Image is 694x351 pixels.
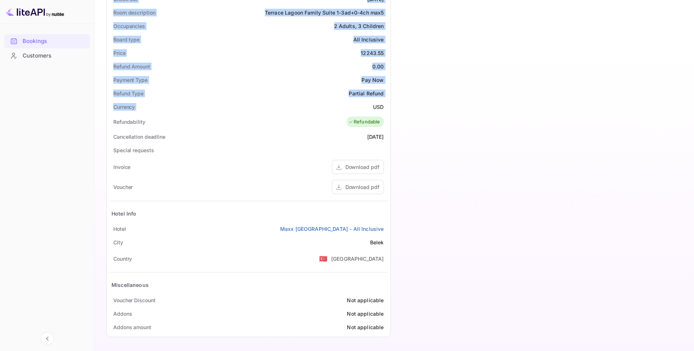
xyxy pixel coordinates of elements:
[345,183,379,191] div: Download pdf
[23,52,86,60] div: Customers
[367,133,384,141] div: [DATE]
[4,49,90,63] div: Customers
[319,252,328,265] span: United States
[113,323,151,331] div: Addons amount
[353,36,384,43] div: All Inclusive
[347,310,384,318] div: Not applicable
[113,183,133,191] div: Voucher
[370,238,384,246] div: Belek
[113,36,140,43] div: Board type
[41,332,54,345] button: Collapse navigation
[280,225,384,233] a: Maxx [GEOGRAPHIC_DATA] - All Inclusive
[347,323,384,331] div: Not applicable
[113,76,148,84] div: Payment Type
[334,22,384,30] div: 2 Adults, 3 Children
[348,118,380,126] div: Refundable
[23,37,86,46] div: Bookings
[4,49,90,62] a: Customers
[113,49,126,57] div: Price
[373,103,384,111] div: USD
[113,103,135,111] div: Currency
[113,133,165,141] div: Cancellation deadline
[113,90,144,97] div: Refund Type
[113,296,155,304] div: Voucher Discount
[113,255,132,263] div: Country
[111,281,149,289] div: Miscellaneous
[4,34,90,48] a: Bookings
[345,163,379,171] div: Download pdf
[113,22,145,30] div: Occupancies
[349,90,384,97] div: Partial Refund
[113,146,154,154] div: Special requests
[361,49,384,57] div: 12243.55
[113,118,145,126] div: Refundability
[113,238,123,246] div: City
[113,310,132,318] div: Addons
[372,63,384,70] div: 0.00
[361,76,384,84] div: Pay Now
[331,255,384,263] div: [GEOGRAPHIC_DATA]
[111,210,137,217] div: Hotel Info
[265,9,384,16] div: Terrace Lagoon Family Suite 1-3ad+0-4ch max5
[113,163,130,171] div: Invoice
[113,9,155,16] div: Room description
[6,6,64,17] img: LiteAPI logo
[113,63,150,70] div: Refund Amount
[347,296,384,304] div: Not applicable
[113,225,126,233] div: Hotel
